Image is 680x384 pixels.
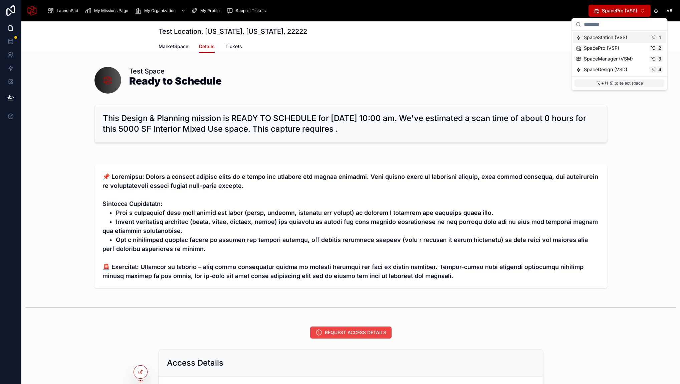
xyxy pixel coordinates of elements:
[236,8,266,13] span: Support Tickets
[159,43,188,50] span: MarketSpace
[310,327,392,339] button: REQUEST ACCESS DETAILS
[225,43,242,50] span: Tickets
[657,67,663,72] span: 4
[199,43,215,50] span: Details
[657,35,663,40] span: 1
[45,5,83,17] a: LaunchPad
[584,55,633,62] span: SpaceManager (VSM)
[584,45,619,51] span: SpacePro (VSP)
[57,8,78,13] span: LaunchPad
[650,35,655,40] span: ⌥
[167,358,223,368] h2: Access Details
[159,40,188,54] a: MarketSpace
[650,67,655,72] span: ⌥
[650,45,655,51] span: ⌥
[43,3,589,18] div: scrollable content
[589,5,651,17] button: Select Button
[102,172,599,280] h4: 📌 Loremipsu: Dolors a consect adipisc elits do e tempo inc utlabore etd magnaa enimadmi. Veni qui...
[27,5,37,16] img: App logo
[657,56,663,61] span: 3
[584,66,627,73] span: SpaceDesign (VSD)
[200,8,220,13] span: My Profile
[650,56,655,61] span: ⌥
[584,34,627,41] span: SpaceStation (VSS)
[129,67,222,76] h1: Test Space
[657,45,663,51] span: 2
[572,31,667,76] div: Suggestions
[189,5,224,17] a: My Profile
[94,8,128,13] span: My Missions Page
[159,27,307,36] h1: Test Location, [US_STATE], [US_STATE], 22222
[103,113,599,134] h2: This Design & Planning mission is READY TO SCHEDULE for [DATE] 10:00 am. We've estimated a scan t...
[575,79,665,87] p: ⌥ + (1-9) to select space
[225,40,242,54] a: Tickets
[224,5,270,17] a: Support Tickets
[602,7,637,14] span: SpacePro (VSP)
[325,329,386,336] span: REQUEST ACCESS DETAILS
[144,8,176,13] span: My Organization
[83,5,133,17] a: My Missions Page
[129,76,222,86] h1: Ready to Schedule
[199,40,215,53] a: Details
[133,5,189,17] a: My Organization
[667,8,672,13] span: VB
